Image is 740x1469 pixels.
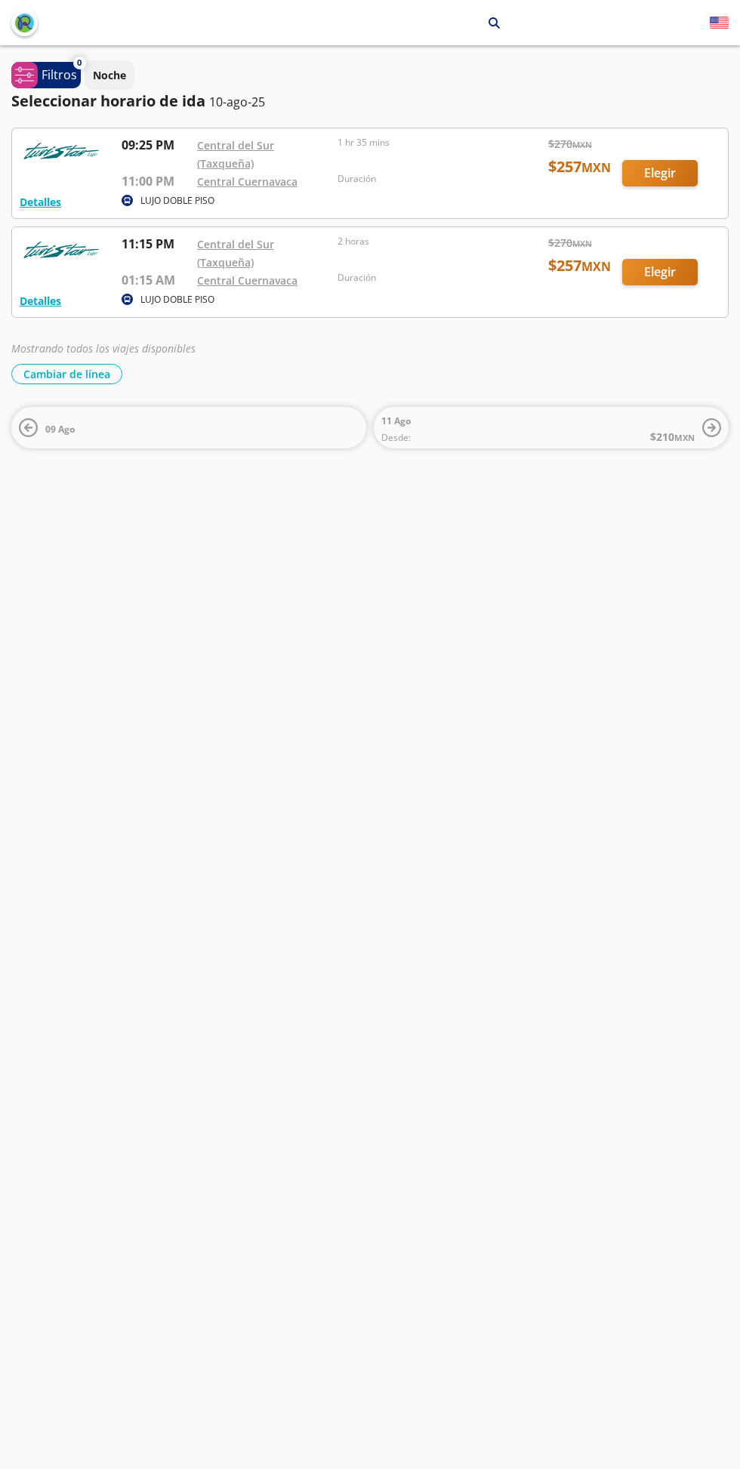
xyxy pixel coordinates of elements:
[370,15,477,31] p: [GEOGRAPHIC_DATA]
[140,293,214,306] p: LUJO DOBLE PISO
[197,138,274,171] a: Central del Sur (Taxqueña)
[381,431,411,445] span: Desde:
[381,414,411,427] span: 11 Ago
[11,90,205,112] p: Seleccionar horario de ida
[209,93,265,111] p: 10-ago-25
[11,364,122,384] button: Cambiar de línea
[11,10,38,36] button: back
[42,66,77,84] p: Filtros
[11,341,196,356] em: Mostrando todos los viajes disponibles
[244,15,351,31] p: [GEOGRAPHIC_DATA]
[710,14,729,32] button: English
[78,57,82,69] span: 0
[20,293,61,309] button: Detalles
[11,62,81,88] button: 0Filtros
[93,67,126,83] p: Noche
[674,432,695,443] small: MXN
[45,423,75,436] span: 09 Ago
[11,407,366,448] button: 09 Ago
[650,429,695,445] span: $ 210
[197,237,274,269] a: Central del Sur (Taxqueña)
[374,407,729,448] button: 11 AgoDesde:$210MXN
[20,194,61,210] button: Detalles
[140,194,214,208] p: LUJO DOBLE PISO
[197,174,298,189] a: Central Cuernavaca
[85,60,134,90] button: Noche
[197,273,298,288] a: Central Cuernavaca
